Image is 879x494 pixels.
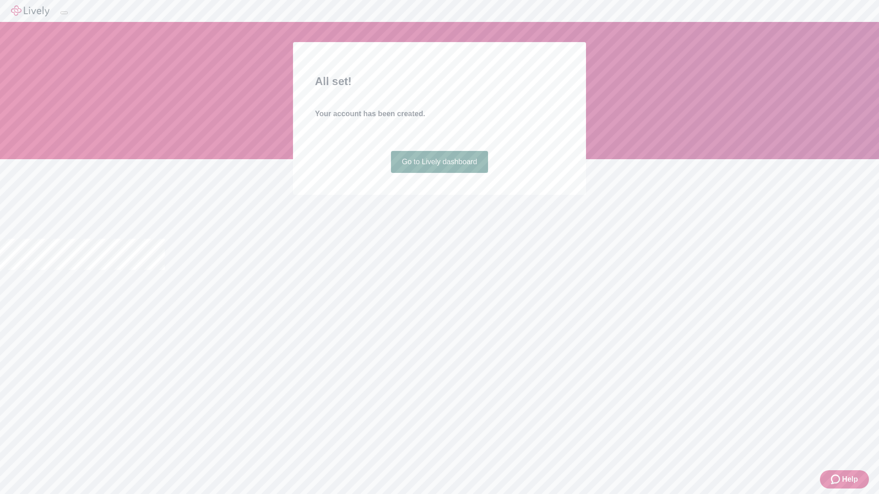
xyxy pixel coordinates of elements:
[820,470,869,489] button: Zendesk support iconHelp
[315,73,564,90] h2: All set!
[842,474,858,485] span: Help
[60,11,68,14] button: Log out
[831,474,842,485] svg: Zendesk support icon
[391,151,488,173] a: Go to Lively dashboard
[11,5,49,16] img: Lively
[315,108,564,119] h4: Your account has been created.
